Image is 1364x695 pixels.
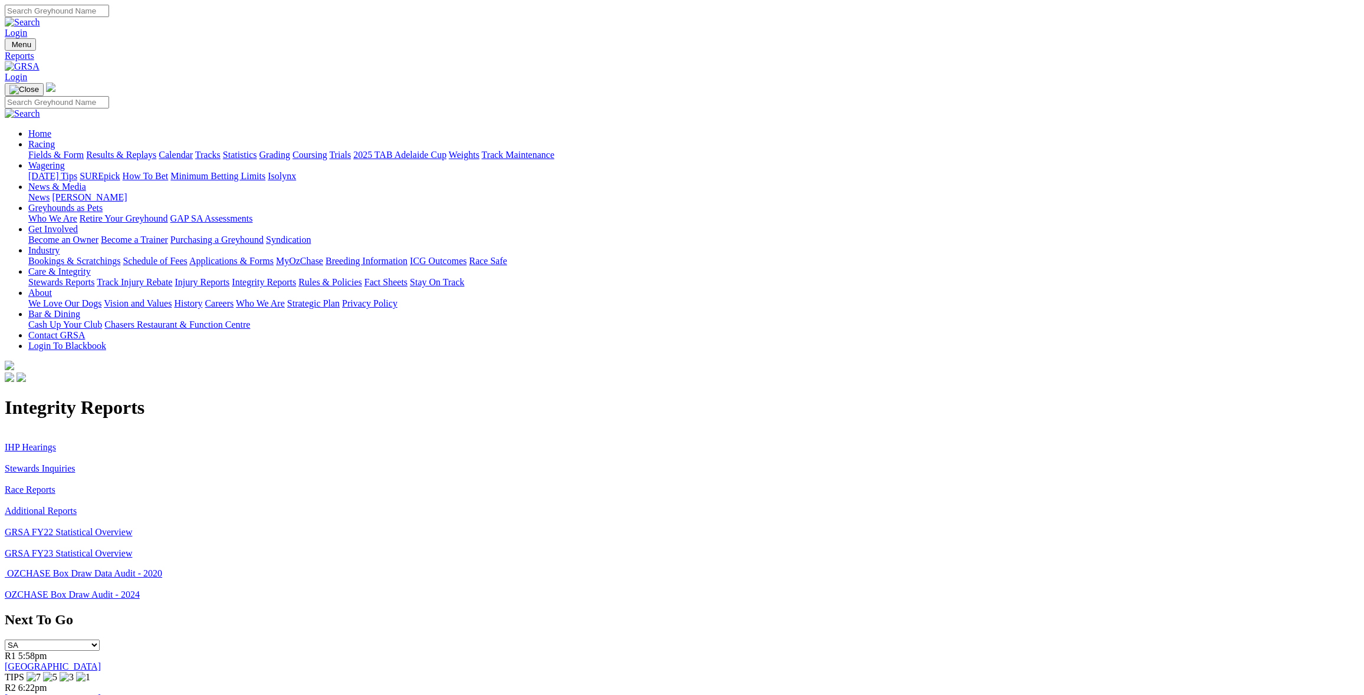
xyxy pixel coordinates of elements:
[28,150,1359,160] div: Racing
[28,129,51,139] a: Home
[28,235,98,245] a: Become an Owner
[5,96,109,108] input: Search
[5,5,109,17] input: Search
[410,256,466,266] a: ICG Outcomes
[28,171,77,181] a: [DATE] Tips
[5,506,77,516] a: Additional Reports
[482,150,554,160] a: Track Maintenance
[28,298,101,308] a: We Love Our Dogs
[18,651,47,661] span: 5:58pm
[123,256,187,266] a: Schedule of Fees
[5,72,27,82] a: Login
[28,213,1359,224] div: Greyhounds as Pets
[5,51,1359,61] a: Reports
[5,373,14,382] img: facebook.svg
[18,683,47,693] span: 6:22pm
[5,442,56,452] a: IHP Hearings
[97,277,172,287] a: Track Injury Rebate
[104,298,172,308] a: Vision and Values
[46,83,55,92] img: logo-grsa-white.png
[5,17,40,28] img: Search
[28,235,1359,245] div: Get Involved
[9,85,39,94] img: Close
[12,40,31,49] span: Menu
[223,150,257,160] a: Statistics
[326,256,407,266] a: Breeding Information
[28,277,94,287] a: Stewards Reports
[60,672,74,683] img: 3
[364,277,407,287] a: Fact Sheets
[5,589,140,600] a: OZCHASE Box Draw Audit - 2024
[28,330,85,340] a: Contact GRSA
[195,150,221,160] a: Tracks
[5,527,132,537] a: GRSA FY22 Statistical Overview
[28,213,77,223] a: Who We Are
[5,28,27,38] a: Login
[5,612,1359,628] h2: Next To Go
[159,150,193,160] a: Calendar
[43,672,57,683] img: 5
[5,108,40,119] img: Search
[28,171,1359,182] div: Wagering
[80,171,120,181] a: SUREpick
[5,672,24,682] span: TIPS
[28,288,52,298] a: About
[232,277,296,287] a: Integrity Reports
[28,341,106,351] a: Login To Blackbook
[276,256,323,266] a: MyOzChase
[28,245,60,255] a: Industry
[5,548,132,558] a: GRSA FY23 Statistical Overview
[353,150,446,160] a: 2025 TAB Adelaide Cup
[342,298,397,308] a: Privacy Policy
[28,256,120,266] a: Bookings & Scratchings
[28,182,86,192] a: News & Media
[189,256,274,266] a: Applications & Forms
[329,150,351,160] a: Trials
[170,171,265,181] a: Minimum Betting Limits
[28,319,1359,330] div: Bar & Dining
[292,150,327,160] a: Coursing
[266,235,311,245] a: Syndication
[7,568,162,578] a: OZCHASE Box Draw Data Audit - 2020
[236,298,285,308] a: Who We Are
[28,309,80,319] a: Bar & Dining
[28,224,78,234] a: Get Involved
[287,298,340,308] a: Strategic Plan
[80,213,168,223] a: Retire Your Greyhound
[104,319,250,330] a: Chasers Restaurant & Function Centre
[268,171,296,181] a: Isolynx
[170,235,264,245] a: Purchasing a Greyhound
[28,256,1359,266] div: Industry
[28,319,102,330] a: Cash Up Your Club
[5,463,75,473] a: Stewards Inquiries
[123,171,169,181] a: How To Bet
[28,192,50,202] a: News
[28,277,1359,288] div: Care & Integrity
[27,672,41,683] img: 7
[298,277,362,287] a: Rules & Policies
[449,150,479,160] a: Weights
[205,298,234,308] a: Careers
[5,61,40,72] img: GRSA
[259,150,290,160] a: Grading
[170,213,253,223] a: GAP SA Assessments
[174,298,202,308] a: History
[28,192,1359,203] div: News & Media
[5,661,101,671] a: [GEOGRAPHIC_DATA]
[175,277,229,287] a: Injury Reports
[28,203,103,213] a: Greyhounds as Pets
[5,485,55,495] a: Race Reports
[17,373,26,382] img: twitter.svg
[86,150,156,160] a: Results & Replays
[101,235,168,245] a: Become a Trainer
[410,277,464,287] a: Stay On Track
[28,160,65,170] a: Wagering
[5,397,1359,419] h1: Integrity Reports
[76,672,90,683] img: 1
[28,150,84,160] a: Fields & Form
[5,361,14,370] img: logo-grsa-white.png
[5,683,16,693] span: R2
[28,139,55,149] a: Racing
[28,266,91,276] a: Care & Integrity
